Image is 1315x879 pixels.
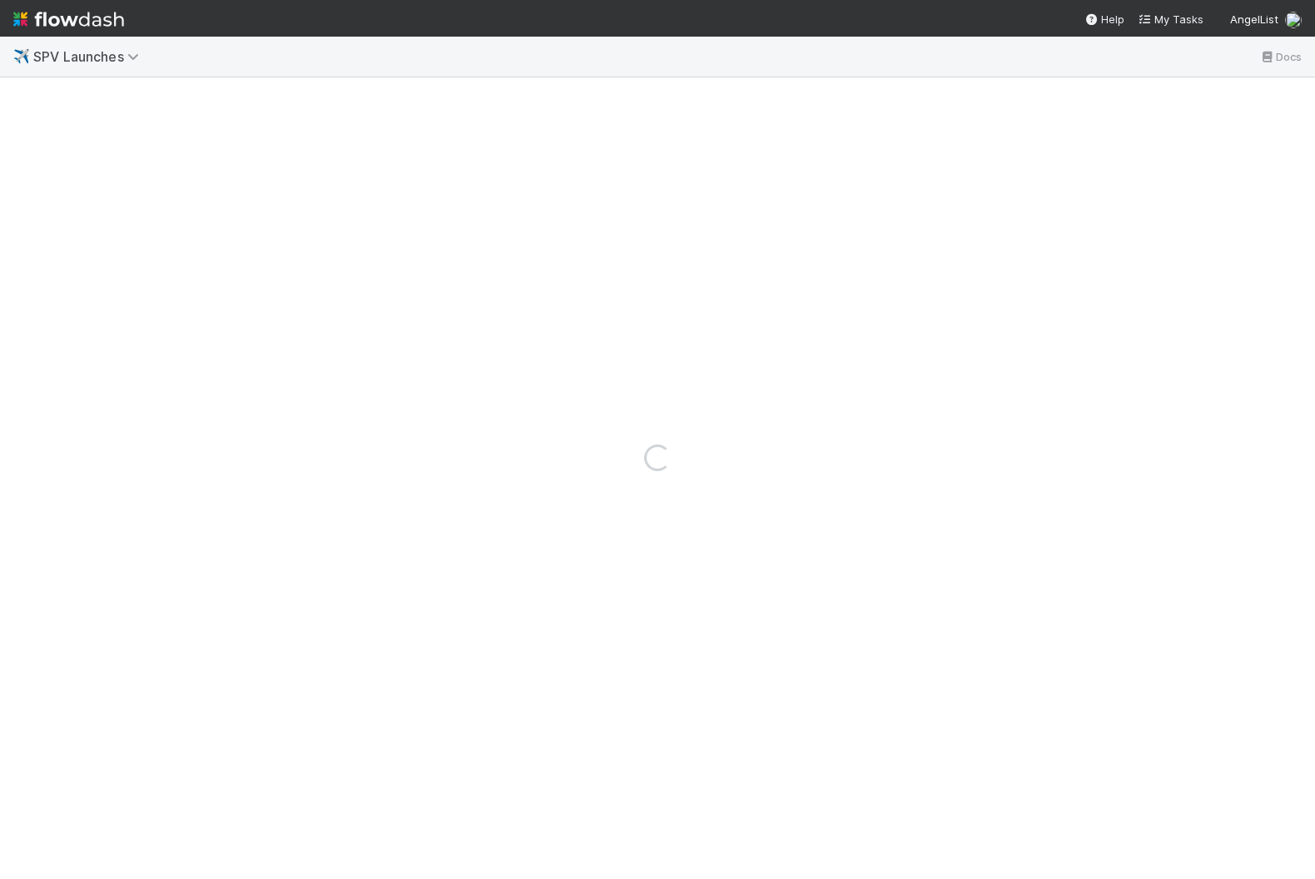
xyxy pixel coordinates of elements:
a: My Tasks [1138,11,1203,27]
div: Help [1084,11,1124,27]
span: AngelList [1230,12,1278,26]
img: logo-inverted-e16ddd16eac7371096b0.svg [13,5,124,33]
img: avatar_eed832e9-978b-43e4-b51e-96e46fa5184b.png [1285,12,1302,28]
span: My Tasks [1138,12,1203,26]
